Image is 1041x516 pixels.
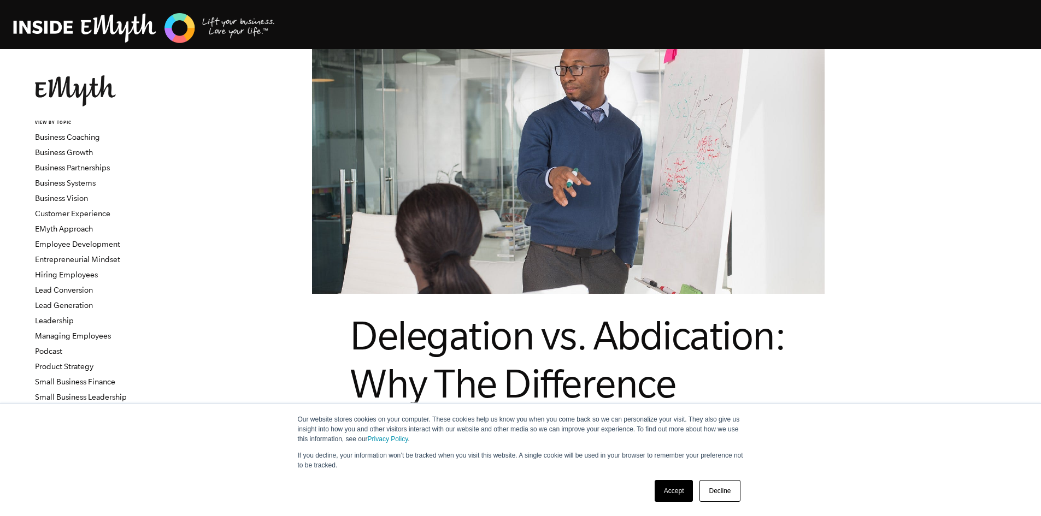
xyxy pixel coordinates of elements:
[35,120,167,127] h6: VIEW BY TOPIC
[298,450,744,470] p: If you decline, your information won’t be tracked when you visit this website. A single cookie wi...
[35,209,110,218] a: Customer Experience
[655,480,693,502] a: Accept
[35,255,120,264] a: Entrepreneurial Mindset
[699,480,740,502] a: Decline
[298,414,744,444] p: Our website stores cookies on your computer. These cookies help us know you when you come back so...
[35,393,127,401] a: Small Business Leadership
[35,179,96,187] a: Business Systems
[35,163,110,172] a: Business Partnerships
[13,11,275,45] img: EMyth Business Coaching
[35,316,74,325] a: Leadership
[35,286,93,294] a: Lead Conversion
[35,75,116,106] img: EMyth
[35,194,88,203] a: Business Vision
[35,301,93,310] a: Lead Generation
[35,362,93,371] a: Product Strategy
[35,331,111,340] a: Managing Employees
[350,313,785,454] span: Delegation vs. Abdication: Why The Difference Matters
[35,133,100,141] a: Business Coaching
[35,270,98,279] a: Hiring Employees
[368,435,408,443] a: Privacy Policy
[35,377,115,386] a: Small Business Finance
[35,240,120,248] a: Employee Development
[35,347,62,355] a: Podcast
[35,148,93,157] a: Business Growth
[35,224,93,233] a: EMyth Approach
